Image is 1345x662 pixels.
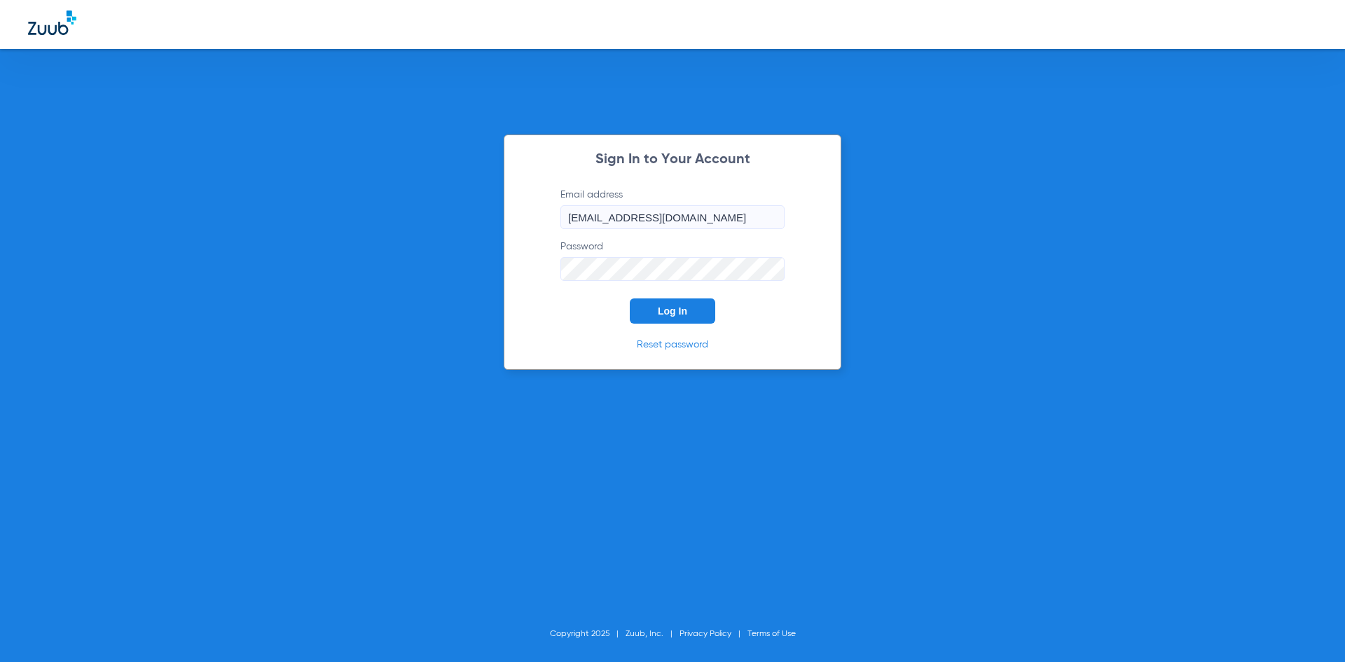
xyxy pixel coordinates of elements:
[680,630,731,638] a: Privacy Policy
[560,240,785,281] label: Password
[560,257,785,281] input: Password
[539,153,806,167] h2: Sign In to Your Account
[747,630,796,638] a: Terms of Use
[550,627,626,641] li: Copyright 2025
[626,627,680,641] li: Zuub, Inc.
[637,340,708,350] a: Reset password
[658,305,687,317] span: Log In
[560,188,785,229] label: Email address
[560,205,785,229] input: Email address
[630,298,715,324] button: Log In
[28,11,76,35] img: Zuub Logo
[1275,595,1345,662] iframe: Chat Widget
